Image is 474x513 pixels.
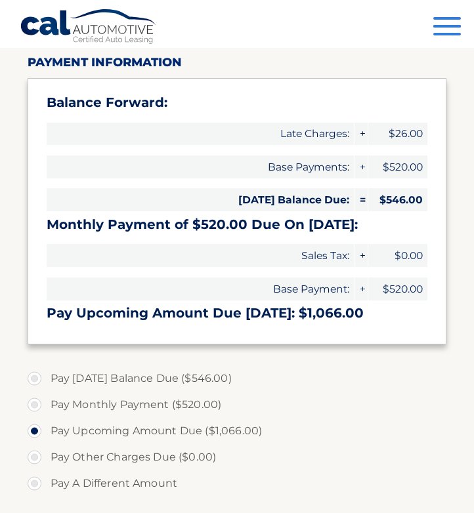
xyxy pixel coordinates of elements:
h2: Payment Information [28,55,447,70]
span: $546.00 [368,188,427,211]
span: Late Charges: [47,123,355,146]
span: + [355,277,368,300]
label: Pay Monthly Payment ($520.00) [28,392,447,418]
span: Sales Tax: [47,244,355,267]
label: Pay Other Charges Due ($0.00) [28,444,447,470]
span: Base Payments: [47,155,355,178]
span: = [355,188,368,211]
span: + [355,244,368,267]
span: [DATE] Balance Due: [47,188,355,211]
label: Pay [DATE] Balance Due ($546.00) [28,365,447,392]
label: Pay A Different Amount [28,470,447,497]
label: Pay Upcoming Amount Due ($1,066.00) [28,418,447,444]
h3: Pay Upcoming Amount Due [DATE]: $1,066.00 [47,305,428,321]
span: $520.00 [368,277,427,300]
span: $26.00 [368,123,427,146]
a: Cal Automotive [20,9,158,47]
span: Base Payment: [47,277,355,300]
button: Menu [433,17,461,39]
span: $0.00 [368,244,427,267]
span: $520.00 [368,155,427,178]
span: + [355,155,368,178]
span: + [355,123,368,146]
h3: Balance Forward: [47,94,428,111]
h3: Monthly Payment of $520.00 Due On [DATE]: [47,216,428,233]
